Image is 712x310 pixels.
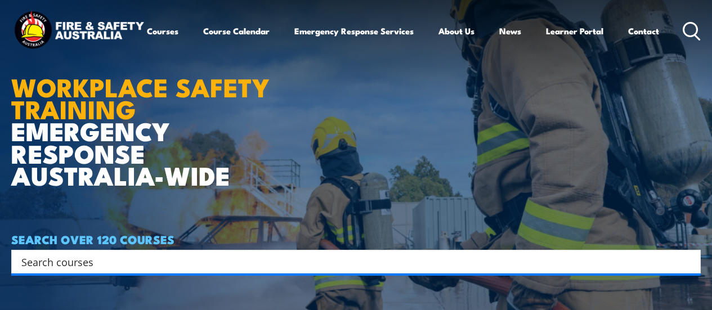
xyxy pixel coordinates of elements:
form: Search form [24,254,678,269]
a: Learner Portal [546,17,603,44]
input: Search input [21,253,676,270]
a: Course Calendar [203,17,270,44]
a: News [499,17,521,44]
h1: EMERGENCY RESPONSE AUSTRALIA-WIDE [11,47,286,186]
a: About Us [438,17,474,44]
a: Contact [628,17,659,44]
a: Courses [147,17,178,44]
h4: SEARCH OVER 120 COURSES [11,233,701,245]
button: Search magnifier button [681,254,697,269]
a: Emergency Response Services [294,17,414,44]
strong: WORKPLACE SAFETY TRAINING [11,67,270,128]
